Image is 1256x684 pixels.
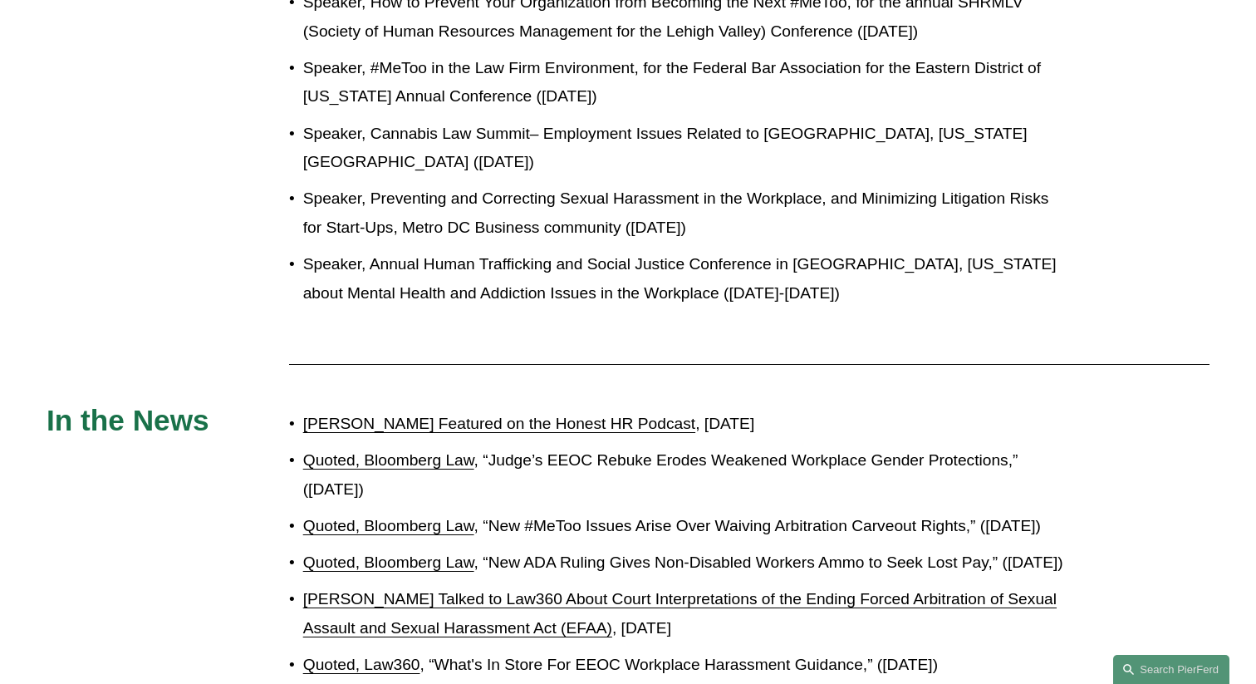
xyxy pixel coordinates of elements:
p: , “New ADA Ruling Gives Non-Disabled Workers Ammo to Seek Lost Pay,” ([DATE]) [303,549,1064,578]
span: In the News [47,404,209,436]
p: , “What's In Store For EEOC Workplace Harassment Guidance,” ([DATE]) [303,651,1064,680]
p: Speaker, Annual Human Trafficking and Social Justice Conference in [GEOGRAPHIC_DATA], [US_STATE] ... [303,250,1064,308]
p: Speaker, Cannabis Law Summit– Employment Issues Related to [GEOGRAPHIC_DATA], [US_STATE][GEOGRAPH... [303,120,1064,177]
a: Search this site [1113,655,1229,684]
p: Speaker, #MeToo in the Law Firm Environment, for the Federal Bar Association for the Eastern Dist... [303,54,1064,111]
a: [PERSON_NAME] Talked to Law360 About Court Interpretations of the Ending Forced Arbitration of Se... [303,590,1057,637]
a: [PERSON_NAME] Featured on the Honest HR Podcast [303,415,695,432]
p: , “New #MeToo Issues Arise Over Waiving Arbitration Carveout Rights,” ([DATE]) [303,512,1064,541]
a: Quoted, Law360 [303,656,420,673]
p: , “Judge’s EEOC Rebuke Erodes Weakened Workplace Gender Protections,” ([DATE]) [303,446,1064,504]
p: Speaker, Preventing and Correcting Sexual Harassment in the Workplace, and Minimizing Litigation ... [303,185,1064,242]
a: Quoted, Bloomberg Law [303,554,474,571]
a: Quoted, Bloomberg Law [303,451,474,469]
p: , [DATE] [303,410,1064,439]
p: , [DATE] [303,585,1064,642]
a: Quoted, Bloomberg Law [303,517,474,534]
